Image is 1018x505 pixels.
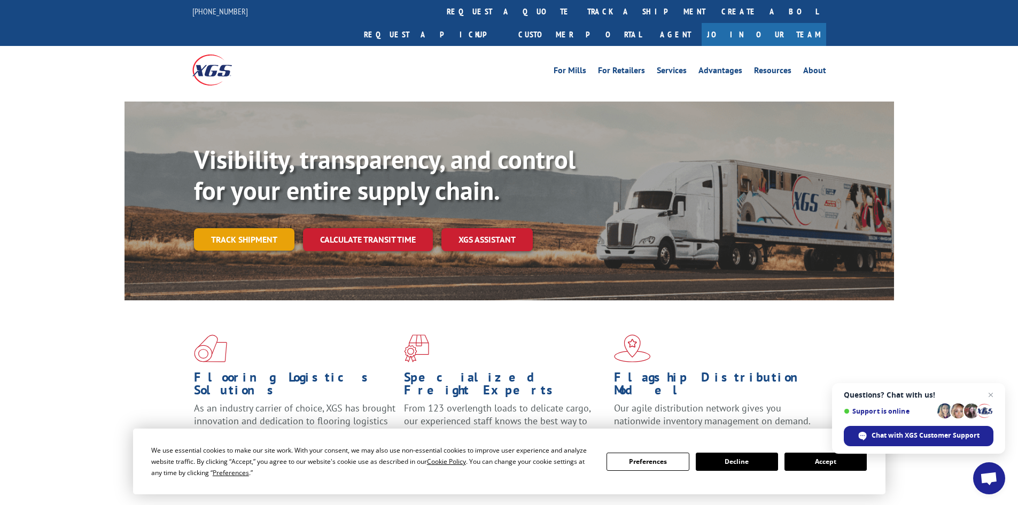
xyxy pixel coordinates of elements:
a: For Mills [554,66,586,78]
a: Agent [649,23,702,46]
a: About [803,66,826,78]
a: Customer Portal [510,23,649,46]
span: Cookie Policy [427,457,466,466]
span: Preferences [213,468,249,477]
a: Services [657,66,687,78]
a: Open chat [973,462,1005,494]
span: Questions? Chat with us! [844,391,993,399]
img: xgs-icon-focused-on-flooring-red [404,335,429,362]
a: For Retailers [598,66,645,78]
button: Accept [784,453,867,471]
button: Preferences [607,453,689,471]
p: From 123 overlength loads to delicate cargo, our experienced staff knows the best way to move you... [404,402,606,449]
a: XGS ASSISTANT [441,228,533,251]
button: Decline [696,453,778,471]
a: Resources [754,66,791,78]
span: Our agile distribution network gives you nationwide inventory management on demand. [614,402,811,427]
a: Track shipment [194,228,294,251]
h1: Flooring Logistics Solutions [194,371,396,402]
h1: Flagship Distribution Model [614,371,816,402]
img: xgs-icon-total-supply-chain-intelligence-red [194,335,227,362]
a: Request a pickup [356,23,510,46]
span: Support is online [844,407,934,415]
div: We use essential cookies to make our site work. With your consent, we may also use non-essential ... [151,445,594,478]
span: As an industry carrier of choice, XGS has brought innovation and dedication to flooring logistics... [194,402,395,440]
div: Cookie Consent Prompt [133,429,885,494]
h1: Specialized Freight Experts [404,371,606,402]
a: Calculate transit time [303,228,433,251]
a: Advantages [698,66,742,78]
img: xgs-icon-flagship-distribution-model-red [614,335,651,362]
a: Join Our Team [702,23,826,46]
span: Chat with XGS Customer Support [844,426,993,446]
span: Chat with XGS Customer Support [872,431,980,440]
b: Visibility, transparency, and control for your entire supply chain. [194,143,576,207]
a: [PHONE_NUMBER] [192,6,248,17]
